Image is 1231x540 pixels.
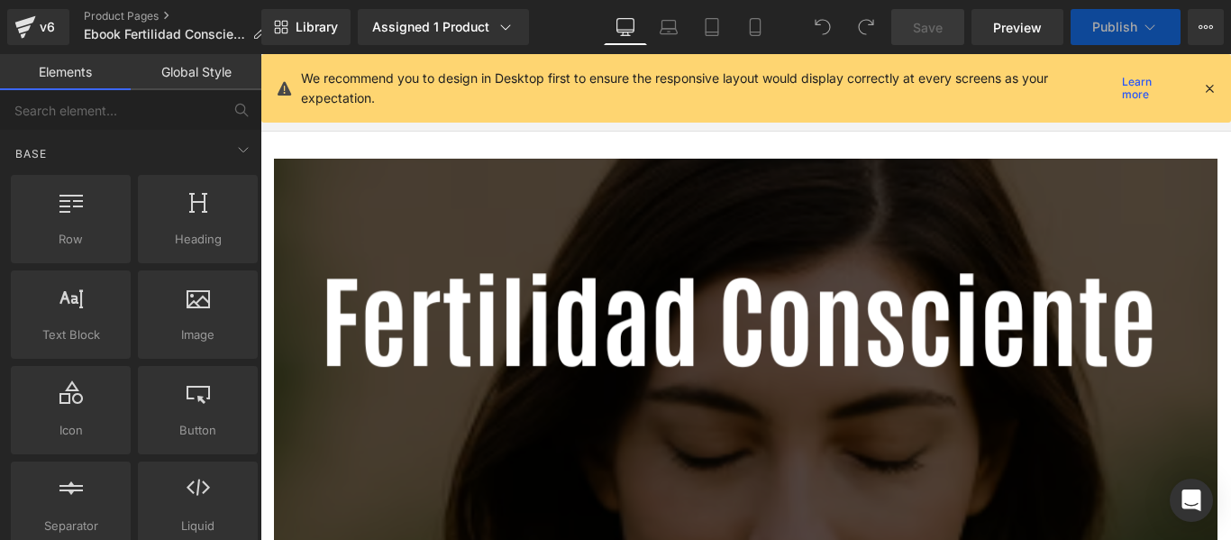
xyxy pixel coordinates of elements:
span: Liquid [143,517,252,535]
span: Catálogo [346,31,399,47]
button: Undo [805,9,841,45]
a: Inicio [281,20,335,58]
a: Learn more [1115,78,1188,99]
button: Redo [848,9,884,45]
div: Assigned 1 Product [372,18,515,36]
a: Santosha yoga terapia [39,22,264,57]
a: v6 [7,9,69,45]
span: Heading [143,230,252,249]
span: Preview [993,18,1042,37]
a: Preview [971,9,1063,45]
a: Laptop [647,9,690,45]
p: We recommend you to design in Desktop first to ensure the responsive layout would display correct... [301,69,1115,108]
button: [GEOGRAPHIC_DATA] | USD $ [611,24,810,59]
div: Open Intercom Messenger [1170,479,1213,522]
a: Desktop [604,9,647,45]
span: Base [14,145,49,162]
a: Tablet [690,9,734,45]
span: Icon [16,421,125,440]
span: Separator [16,517,125,535]
button: More [1188,9,1224,45]
span: Row [16,230,125,249]
a: New Library [261,9,351,45]
button: Publish [1071,9,1181,45]
span: Ebook Fertilidad Consciente [84,27,245,41]
a: Product Pages [84,9,279,23]
div: v6 [36,15,59,39]
span: Save [913,18,943,37]
span: Image [143,325,252,344]
a: Global Style [131,54,261,90]
a: Contacto [410,20,486,58]
span: Contacto [421,31,475,47]
span: Inicio [292,31,324,47]
span: Library [296,19,338,35]
a: Mobile [734,9,777,45]
span: [GEOGRAPHIC_DATA] | USD $ [622,23,786,60]
span: Text Block [16,325,125,344]
span: Button [143,421,252,440]
span: Santosha yoga terapia [45,24,257,53]
a: Catálogo [335,20,410,58]
span: Publish [1092,20,1137,34]
summary: Búsqueda [810,19,850,59]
